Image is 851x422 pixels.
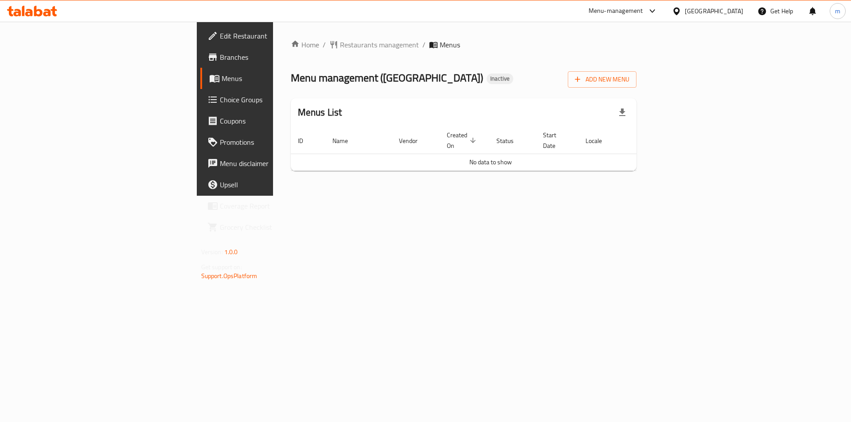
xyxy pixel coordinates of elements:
[220,158,332,169] span: Menu disclaimer
[291,127,691,171] table: enhanced table
[201,261,242,273] span: Get support on:
[200,89,339,110] a: Choice Groups
[220,179,332,190] span: Upsell
[220,201,332,211] span: Coverage Report
[399,136,429,146] span: Vendor
[447,130,479,151] span: Created On
[589,6,643,16] div: Menu-management
[200,68,339,89] a: Menus
[220,116,332,126] span: Coupons
[332,136,359,146] span: Name
[422,39,425,50] li: /
[440,39,460,50] span: Menus
[200,110,339,132] a: Coupons
[575,74,629,85] span: Add New Menu
[329,39,419,50] a: Restaurants management
[469,156,512,168] span: No data to show
[224,246,238,258] span: 1.0.0
[200,46,339,68] a: Branches
[201,270,258,282] a: Support.OpsPlatform
[624,127,691,154] th: Actions
[487,75,513,82] span: Inactive
[200,195,339,217] a: Coverage Report
[220,222,332,232] span: Grocery Checklist
[220,52,332,62] span: Branches
[222,73,332,84] span: Menus
[835,6,840,16] span: m
[568,71,636,88] button: Add New Menu
[200,25,339,46] a: Edit Restaurant
[200,174,339,195] a: Upsell
[291,39,637,50] nav: breadcrumb
[291,68,483,88] span: Menu management ( [GEOGRAPHIC_DATA] )
[200,153,339,174] a: Menu disclaimer
[220,94,332,105] span: Choice Groups
[685,6,743,16] div: [GEOGRAPHIC_DATA]
[200,132,339,153] a: Promotions
[200,217,339,238] a: Grocery Checklist
[220,31,332,41] span: Edit Restaurant
[496,136,525,146] span: Status
[201,246,223,258] span: Version:
[220,137,332,147] span: Promotions
[487,74,513,84] div: Inactive
[298,136,315,146] span: ID
[543,130,568,151] span: Start Date
[298,106,342,119] h2: Menus List
[586,136,613,146] span: Locale
[340,39,419,50] span: Restaurants management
